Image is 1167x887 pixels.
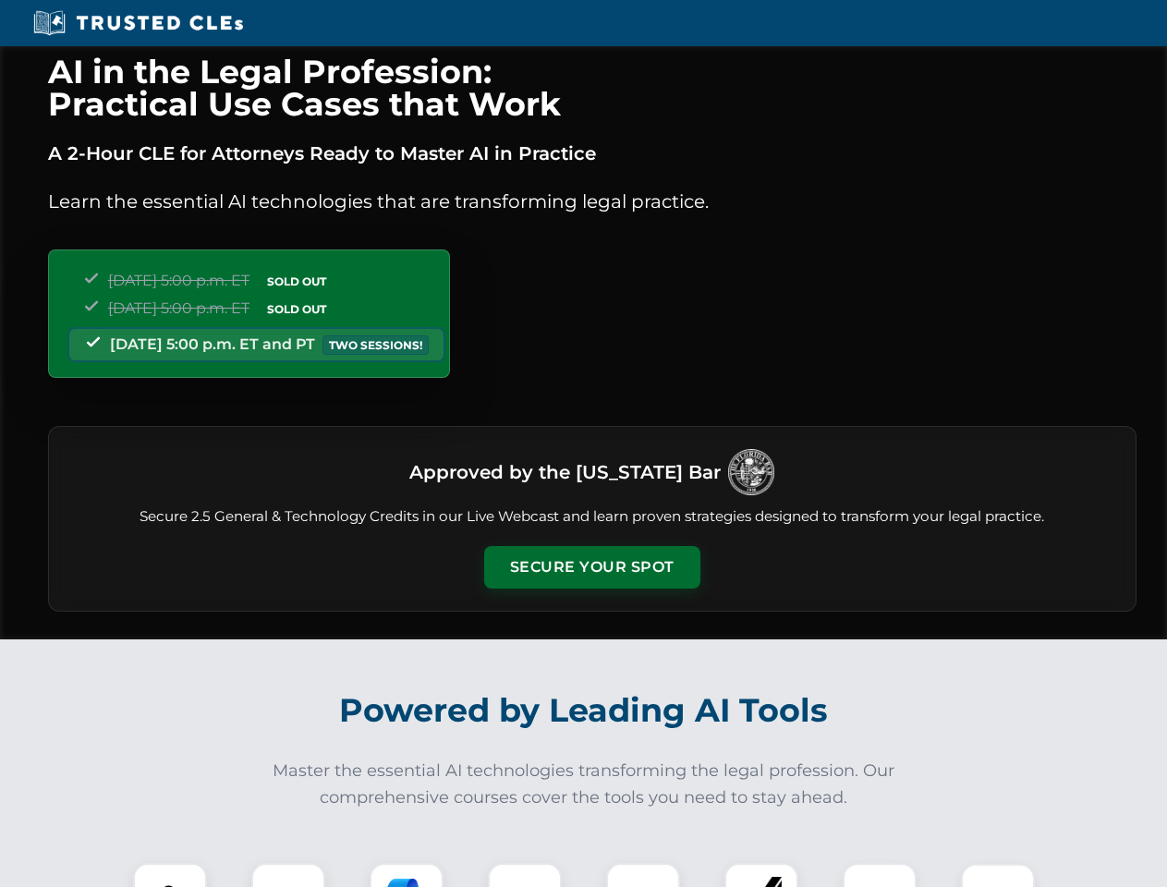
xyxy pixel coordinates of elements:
p: Learn the essential AI technologies that are transforming legal practice. [48,187,1137,216]
span: SOLD OUT [261,272,333,291]
span: SOLD OUT [261,299,333,319]
img: Logo [728,449,774,495]
span: [DATE] 5:00 p.m. ET [108,272,249,289]
button: Secure Your Spot [484,546,700,589]
h3: Approved by the [US_STATE] Bar [409,456,721,489]
p: A 2-Hour CLE for Attorneys Ready to Master AI in Practice [48,139,1137,168]
span: [DATE] 5:00 p.m. ET [108,299,249,317]
p: Secure 2.5 General & Technology Credits in our Live Webcast and learn proven strategies designed ... [71,506,1113,528]
h1: AI in the Legal Profession: Practical Use Cases that Work [48,55,1137,120]
img: Trusted CLEs [28,9,249,37]
p: Master the essential AI technologies transforming the legal profession. Our comprehensive courses... [261,758,907,811]
h2: Powered by Leading AI Tools [72,678,1096,743]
